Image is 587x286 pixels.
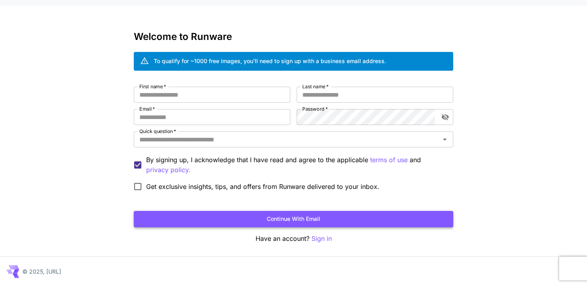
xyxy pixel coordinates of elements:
h3: Welcome to Runware [134,31,453,42]
label: Last name [302,83,329,90]
label: Email [139,105,155,112]
button: By signing up, I acknowledge that I have read and agree to the applicable and privacy policy. [370,155,408,165]
p: Have an account? [134,234,453,244]
button: Open [439,134,450,145]
div: To qualify for ~1000 free images, you’ll need to sign up with a business email address. [154,57,386,65]
label: Quick question [139,128,176,135]
p: privacy policy. [146,165,190,175]
button: By signing up, I acknowledge that I have read and agree to the applicable terms of use and [146,165,190,175]
p: © 2025, [URL] [22,267,61,276]
label: Password [302,105,328,112]
p: terms of use [370,155,408,165]
label: First name [139,83,166,90]
button: Sign in [311,234,332,244]
button: Continue with email [134,211,453,227]
button: toggle password visibility [438,110,452,124]
p: By signing up, I acknowledge that I have read and agree to the applicable and [146,155,447,175]
span: Get exclusive insights, tips, and offers from Runware delivered to your inbox. [146,182,379,191]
